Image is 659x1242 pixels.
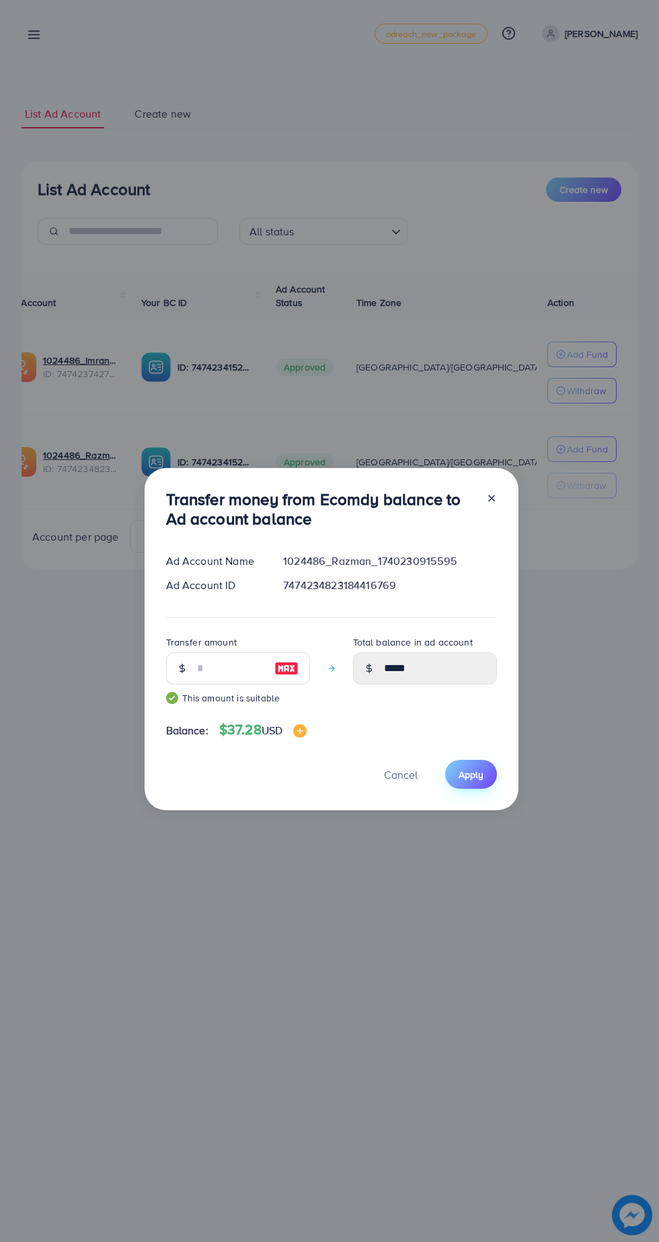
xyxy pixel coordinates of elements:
button: Cancel [367,760,434,789]
div: Ad Account Name [155,553,273,569]
span: USD [262,723,282,738]
span: Cancel [384,767,418,782]
small: This amount is suitable [166,691,310,705]
div: 7474234823184416769 [272,578,507,593]
button: Apply [445,760,497,789]
img: image [274,660,299,676]
h4: $37.28 [219,722,307,738]
label: Total balance in ad account [353,635,473,649]
span: Balance: [166,723,208,738]
label: Transfer amount [166,635,237,649]
div: 1024486_Razman_1740230915595 [272,553,507,569]
h3: Transfer money from Ecomdy balance to Ad account balance [166,490,475,529]
div: Ad Account ID [155,578,273,593]
span: Apply [459,768,483,781]
img: guide [166,692,178,704]
img: image [293,724,307,738]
